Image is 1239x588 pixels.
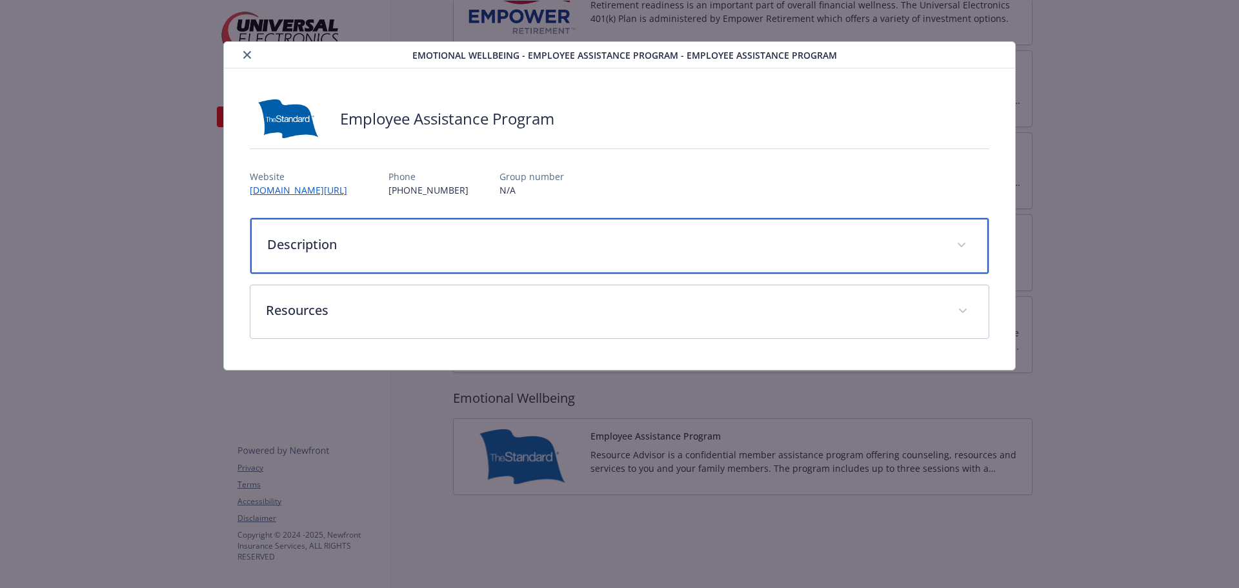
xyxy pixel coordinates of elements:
p: Resources [266,301,943,320]
h2: Employee Assistance Program [340,108,554,130]
button: close [239,47,255,63]
p: [PHONE_NUMBER] [388,183,468,197]
img: Standard Insurance Company [250,99,327,138]
p: Description [267,235,942,254]
p: Website [250,170,358,183]
p: N/A [499,183,564,197]
div: details for plan Emotional Wellbeing - Employee Assistance Program - Employee Assistance Program [124,41,1115,370]
p: Phone [388,170,468,183]
p: Group number [499,170,564,183]
a: [DOMAIN_NAME][URL] [250,184,358,196]
div: Resources [250,285,989,338]
span: Emotional Wellbeing - Employee Assistance Program - Employee Assistance Program [412,48,837,62]
div: Description [250,218,989,274]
